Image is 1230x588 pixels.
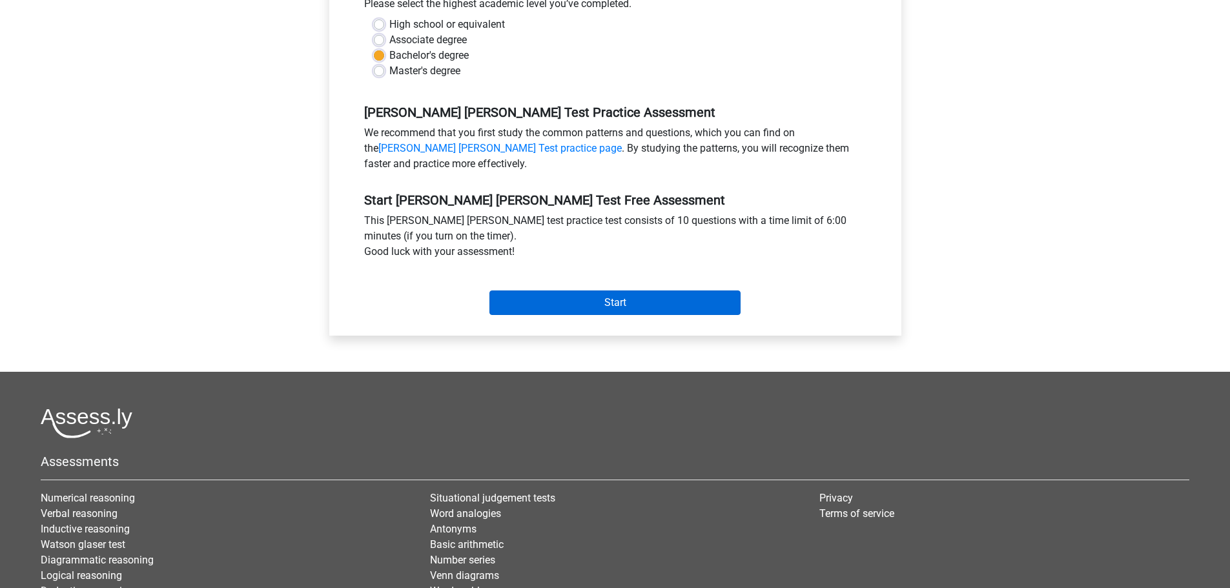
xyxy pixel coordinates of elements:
[430,554,495,566] a: Number series
[364,105,866,120] h5: [PERSON_NAME] [PERSON_NAME] Test Practice Assessment
[41,554,154,566] a: Diagrammatic reasoning
[378,142,622,154] a: [PERSON_NAME] [PERSON_NAME] Test practice page
[41,507,118,520] a: Verbal reasoning
[389,32,467,48] label: Associate degree
[430,523,477,535] a: Antonyms
[41,523,130,535] a: Inductive reasoning
[389,48,469,63] label: Bachelor's degree
[41,569,122,582] a: Logical reasoning
[41,492,135,504] a: Numerical reasoning
[41,454,1189,469] h5: Assessments
[819,492,853,504] a: Privacy
[430,507,501,520] a: Word analogies
[354,125,876,177] div: We recommend that you first study the common patterns and questions, which you can find on the . ...
[430,569,499,582] a: Venn diagrams
[489,290,741,315] input: Start
[389,63,460,79] label: Master's degree
[41,408,132,438] img: Assessly logo
[364,192,866,208] h5: Start [PERSON_NAME] [PERSON_NAME] Test Free Assessment
[389,17,505,32] label: High school or equivalent
[354,213,876,265] div: This [PERSON_NAME] [PERSON_NAME] test practice test consists of 10 questions with a time limit of...
[819,507,894,520] a: Terms of service
[430,492,555,504] a: Situational judgement tests
[430,538,504,551] a: Basic arithmetic
[41,538,125,551] a: Watson glaser test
